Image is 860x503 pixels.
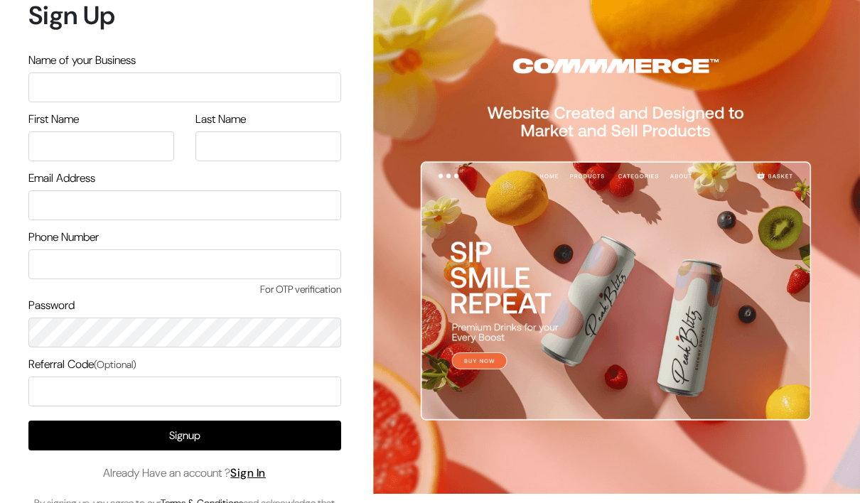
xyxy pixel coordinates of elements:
button: Signup [28,421,341,450]
span: (Optional) [94,358,136,371]
label: First Name [28,111,79,128]
label: Name of your Business [28,52,136,69]
label: Email Address [28,170,95,187]
a: Sign In [230,465,266,480]
label: Referral Code [28,356,136,373]
label: Password [28,297,75,314]
span: For OTP verification [28,282,341,297]
span: Already Have an account ? [103,465,266,482]
label: Last Name [195,111,246,128]
label: Phone Number [28,229,99,246]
